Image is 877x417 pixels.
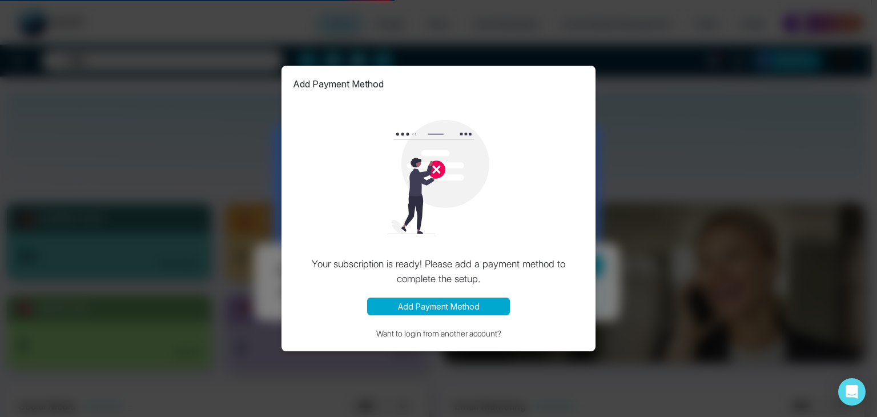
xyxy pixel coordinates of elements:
img: loading [381,120,496,234]
div: Open Intercom Messenger [838,378,866,406]
button: Want to login from another account? [293,327,584,340]
p: Your subscription is ready! Please add a payment method to complete the setup. [293,257,584,286]
p: Add Payment Method [293,77,384,91]
button: Add Payment Method [367,298,510,315]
